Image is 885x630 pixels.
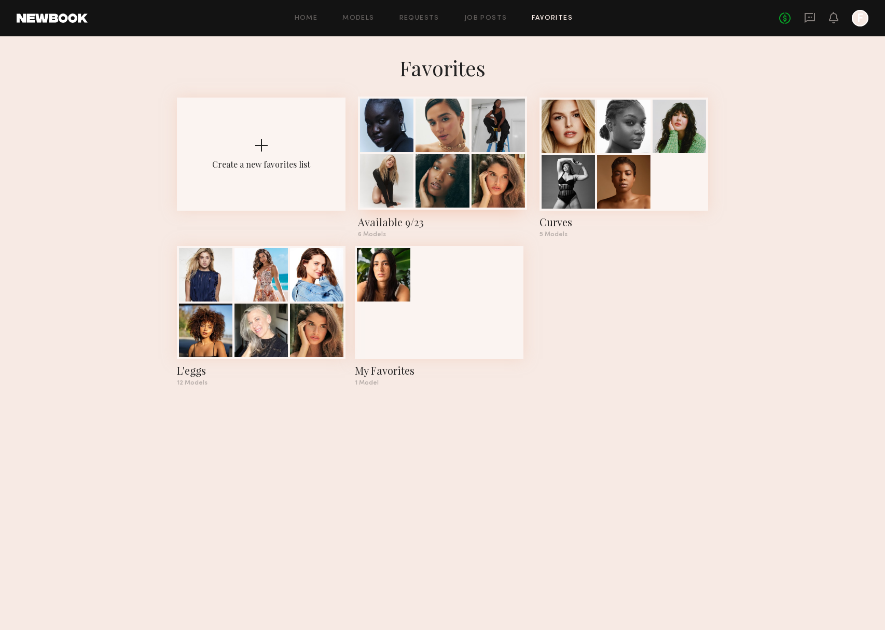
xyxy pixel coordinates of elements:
div: 12 Models [177,380,345,386]
a: Home [295,15,318,22]
div: 1 Model [355,380,523,386]
div: Available 9/23 [358,215,527,229]
div: 5 Models [540,231,708,238]
a: My Favorites1 Model [355,246,523,386]
a: Favorites [532,15,573,22]
a: Curves5 Models [540,98,708,238]
a: F [852,10,868,26]
div: Curves [540,215,708,229]
a: L'eggs12 Models [177,246,345,386]
button: Create a new favorites list [177,98,345,246]
div: My Favorites [355,363,523,378]
a: Available 9/236 Models [358,98,527,238]
a: Models [342,15,374,22]
a: Requests [399,15,439,22]
a: Job Posts [464,15,507,22]
div: L'eggs [177,363,345,378]
div: Create a new favorites list [212,159,310,170]
div: 6 Models [358,231,527,238]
